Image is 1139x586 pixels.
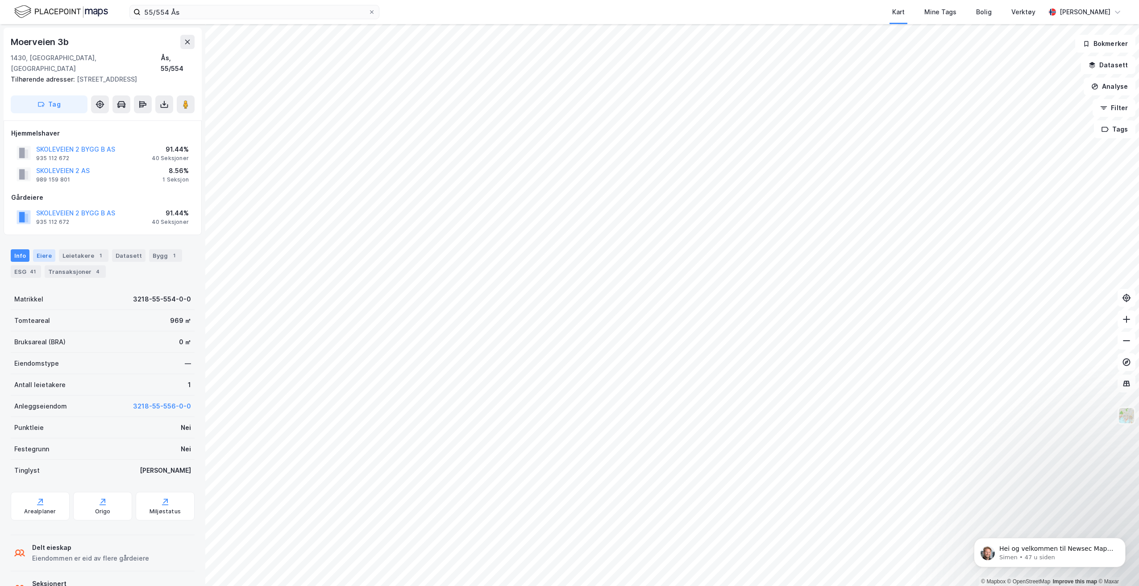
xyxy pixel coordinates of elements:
[33,249,55,262] div: Eiere
[24,508,56,515] div: Arealplaner
[14,380,66,390] div: Antall leietakere
[981,578,1006,585] a: Mapbox
[188,380,191,390] div: 1
[11,128,194,139] div: Hjemmelshaver
[14,337,66,347] div: Bruksareal (BRA)
[133,294,191,305] div: 3218-55-554-0-0
[149,249,182,262] div: Bygg
[1011,7,1035,17] div: Verktøy
[11,192,194,203] div: Gårdeiere
[924,7,956,17] div: Mine Tags
[1075,35,1135,53] button: Bokmerker
[892,7,905,17] div: Kart
[14,465,40,476] div: Tinglyst
[1094,120,1135,138] button: Tags
[14,358,59,369] div: Eiendomstype
[181,422,191,433] div: Nei
[96,251,105,260] div: 1
[11,249,29,262] div: Info
[45,265,106,278] div: Transaksjoner
[140,465,191,476] div: [PERSON_NAME]
[11,95,87,113] button: Tag
[36,155,69,162] div: 935 112 672
[185,358,191,369] div: —
[170,315,191,326] div: 969 ㎡
[150,508,181,515] div: Miljøstatus
[152,219,189,226] div: 40 Seksjoner
[1007,578,1051,585] a: OpenStreetMap
[141,5,368,19] input: Søk på adresse, matrikkel, gårdeiere, leietakere eller personer
[59,249,108,262] div: Leietakere
[14,315,50,326] div: Tomteareal
[11,75,77,83] span: Tilhørende adresser:
[162,176,189,183] div: 1 Seksjon
[11,35,71,49] div: Moerveien 3b
[960,519,1139,582] iframe: Intercom notifications melding
[11,265,41,278] div: ESG
[32,542,149,553] div: Delt eieskap
[170,251,179,260] div: 1
[36,176,70,183] div: 989 159 801
[181,444,191,454] div: Nei
[1060,7,1110,17] div: [PERSON_NAME]
[11,53,161,74] div: 1430, [GEOGRAPHIC_DATA], [GEOGRAPHIC_DATA]
[1118,407,1135,424] img: Z
[32,553,149,564] div: Eiendommen er eid av flere gårdeiere
[152,155,189,162] div: 40 Seksjoner
[11,74,187,85] div: [STREET_ADDRESS]
[976,7,992,17] div: Bolig
[133,401,191,412] button: 3218-55-556-0-0
[93,267,102,276] div: 4
[152,208,189,219] div: 91.44%
[161,53,195,74] div: Ås, 55/554
[179,337,191,347] div: 0 ㎡
[14,401,67,412] div: Anleggseiendom
[162,165,189,176] div: 8.56%
[1053,578,1097,585] a: Improve this map
[1093,99,1135,117] button: Filter
[14,444,49,454] div: Festegrunn
[14,4,108,20] img: logo.f888ab2527a4732fd821a326f86c7f29.svg
[28,267,37,276] div: 41
[152,144,189,155] div: 91.44%
[112,249,145,262] div: Datasett
[14,294,43,305] div: Matrikkel
[1081,56,1135,74] button: Datasett
[1084,78,1135,95] button: Analyse
[95,508,111,515] div: Origo
[36,219,69,226] div: 935 112 672
[14,422,44,433] div: Punktleie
